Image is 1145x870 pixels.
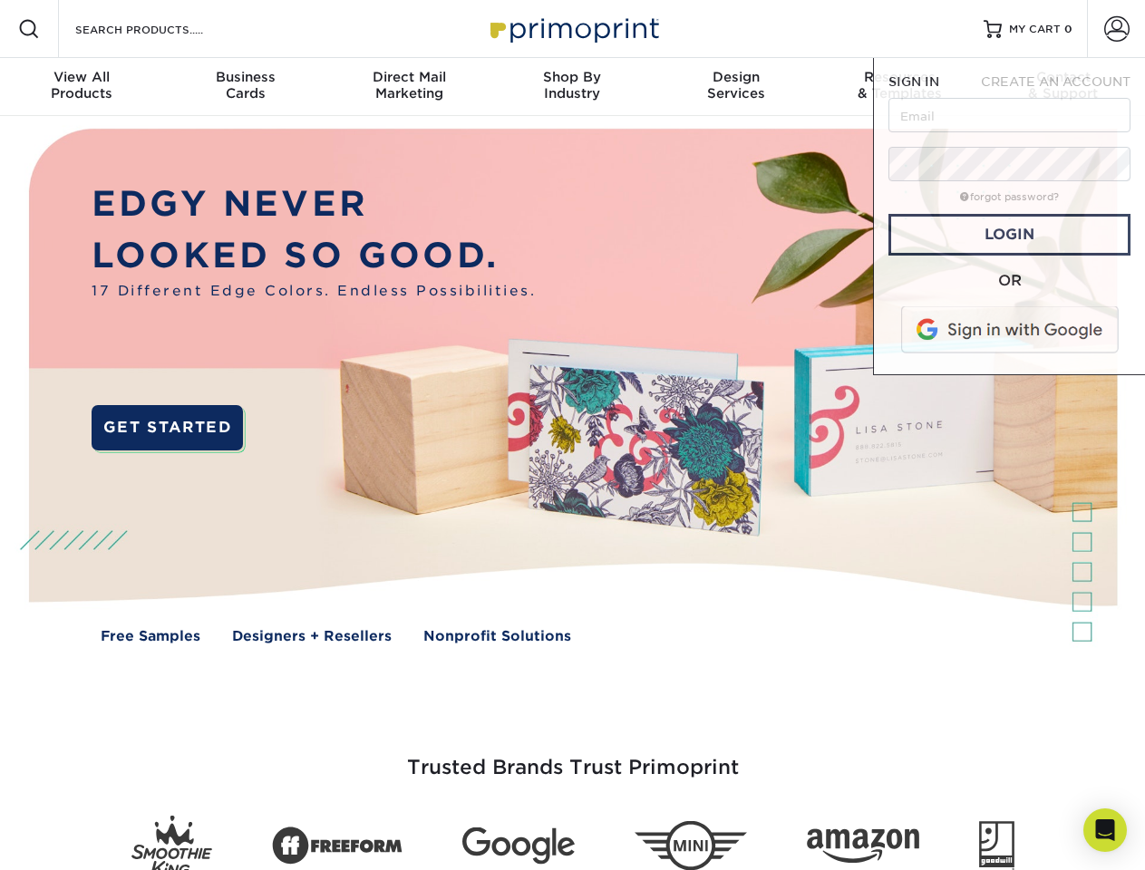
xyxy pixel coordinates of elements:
[490,69,654,85] span: Shop By
[327,69,490,101] div: Marketing
[807,829,919,864] img: Amazon
[92,179,536,230] p: EDGY NEVER
[327,69,490,85] span: Direct Mail
[1009,22,1061,37] span: MY CART
[92,230,536,282] p: LOOKED SO GOOD.
[73,18,250,40] input: SEARCH PRODUCTS.....
[1064,23,1072,35] span: 0
[101,626,200,647] a: Free Samples
[960,191,1059,203] a: forgot password?
[163,58,326,116] a: BusinessCards
[888,270,1130,292] div: OR
[43,712,1103,801] h3: Trusted Brands Trust Primoprint
[482,9,664,48] img: Primoprint
[818,69,981,101] div: & Templates
[655,69,818,85] span: Design
[163,69,326,85] span: Business
[655,58,818,116] a: DesignServices
[92,405,243,450] a: GET STARTED
[423,626,571,647] a: Nonprofit Solutions
[163,69,326,101] div: Cards
[1083,808,1127,852] div: Open Intercom Messenger
[490,58,654,116] a: Shop ByIndustry
[888,214,1130,256] a: Login
[490,69,654,101] div: Industry
[979,821,1014,870] img: Goodwill
[92,281,536,302] span: 17 Different Edge Colors. Endless Possibilities.
[818,58,981,116] a: Resources& Templates
[327,58,490,116] a: Direct MailMarketing
[888,74,939,89] span: SIGN IN
[981,74,1130,89] span: CREATE AN ACCOUNT
[232,626,392,647] a: Designers + Resellers
[655,69,818,101] div: Services
[888,98,1130,132] input: Email
[462,827,575,865] img: Google
[818,69,981,85] span: Resources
